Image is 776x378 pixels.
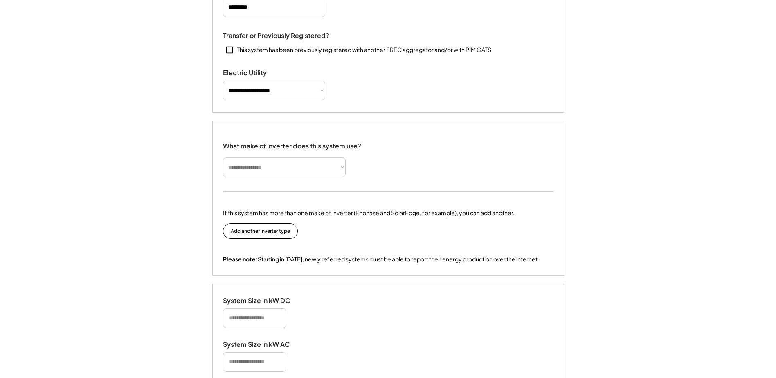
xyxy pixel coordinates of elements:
div: System Size in kW AC [223,340,305,349]
strong: Please note: [223,255,258,263]
div: This system has been previously registered with another SREC aggregator and/or with PJM GATS [237,46,491,54]
div: Transfer or Previously Registered? [223,32,329,40]
div: System Size in kW DC [223,297,305,305]
div: If this system has more than one make of inverter (Enphase and SolarEdge, for example), you can a... [223,209,515,217]
button: Add another inverter type [223,223,298,239]
div: Electric Utility [223,69,305,77]
div: What make of inverter does this system use? [223,134,361,152]
div: Starting in [DATE], newly referred systems must be able to report their energy production over th... [223,255,539,263]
